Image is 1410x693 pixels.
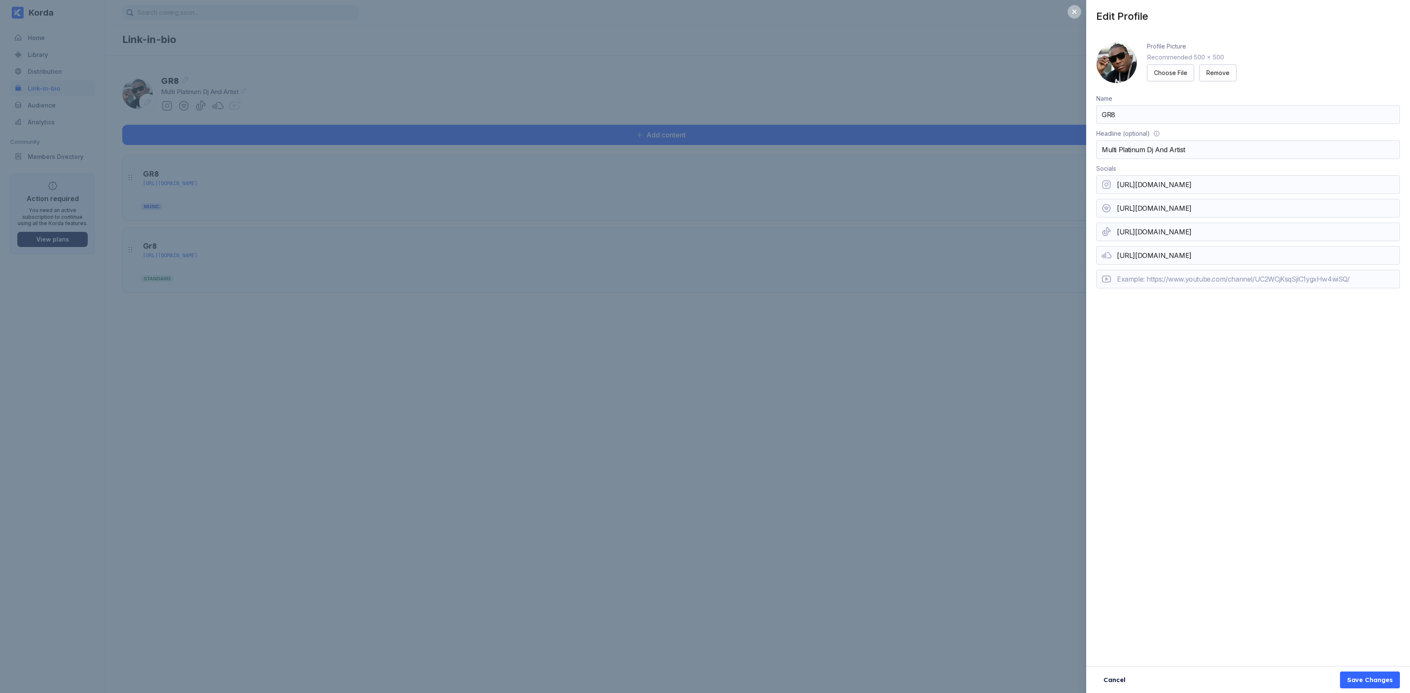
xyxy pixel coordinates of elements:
div: Name [1096,95,1112,102]
button: Cancel [1096,672,1133,688]
div: Cancel [1103,676,1125,684]
div: Edit Profile [1096,10,1410,22]
div: Profile Picture [1147,43,1186,50]
div: GR8 [1096,43,1137,83]
div: Choose File [1154,69,1187,77]
div: Headline (optional) [1096,130,1150,137]
button: Choose File [1147,64,1194,81]
input: Example: https://www.tiktok.com/@lilicaseley [1096,223,1400,241]
input: Example: https://open.spotify.com/artist/4UyXbVloSoAZ55uSlOgLRT?si=4BbDf-1SRQuAVcYIBlS7Jw [1096,199,1400,218]
div: Recommended 500 x 500 [1147,53,1237,61]
div: Save Changes [1347,676,1393,684]
input: Example: Max Martin [1096,105,1400,124]
img: ab6761610000e5eb6b30069625a8359becb841ea [1096,43,1137,83]
input: Example: https://soundcloud.com/malimccalla [1096,246,1400,265]
input: Example: Multi-platinum selling swedish record producer [1096,140,1400,159]
div: Socials [1096,165,1116,172]
button: Save Changes [1340,672,1400,688]
button: Remove [1199,64,1237,81]
input: Example: https://www.youtube.com/channel/UC2WCjKsqSjlC1ygxHw4wiSQ/ [1096,270,1400,288]
input: Example: https://www.instagram.com/korda.co/ [1096,175,1400,194]
div: Remove [1206,69,1230,77]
